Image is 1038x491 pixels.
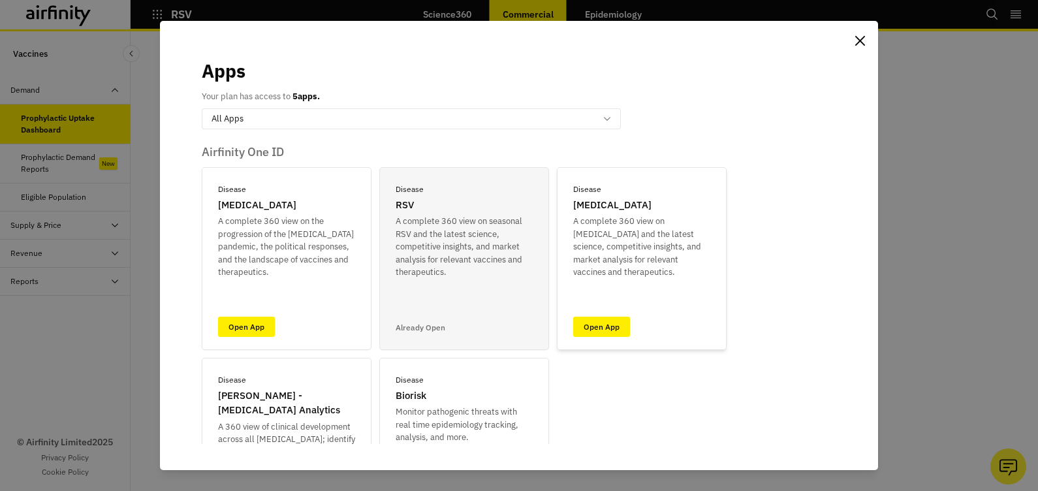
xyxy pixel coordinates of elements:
[202,90,320,103] p: Your plan has access to
[218,420,355,484] p: A 360 view of clinical development across all [MEDICAL_DATA]; identify opportunities and track ch...
[396,215,533,279] p: A complete 360 view on seasonal RSV and the latest science, competitive insights, and market anal...
[218,374,246,386] p: Disease
[212,112,244,125] p: All Apps
[202,145,836,159] p: Airfinity One ID
[292,91,320,102] b: 5 apps.
[396,198,414,213] p: RSV
[218,317,275,337] a: Open App
[396,405,533,444] p: Monitor pathogenic threats with real time epidemiology tracking, analysis, and more.
[573,215,710,279] p: A complete 360 view on [MEDICAL_DATA] and the latest science, competitive insights, and market an...
[218,183,246,195] p: Disease
[218,388,355,418] p: [PERSON_NAME] - [MEDICAL_DATA] Analytics
[573,198,652,213] p: [MEDICAL_DATA]
[396,322,445,334] p: Already Open
[218,198,296,213] p: [MEDICAL_DATA]
[396,374,424,386] p: Disease
[396,388,426,404] p: Biorisk
[849,30,870,51] button: Close
[218,215,355,279] p: A complete 360 view on the progression of the [MEDICAL_DATA] pandemic, the political responses, a...
[573,317,630,337] a: Open App
[573,183,601,195] p: Disease
[202,57,245,85] p: Apps
[396,183,424,195] p: Disease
